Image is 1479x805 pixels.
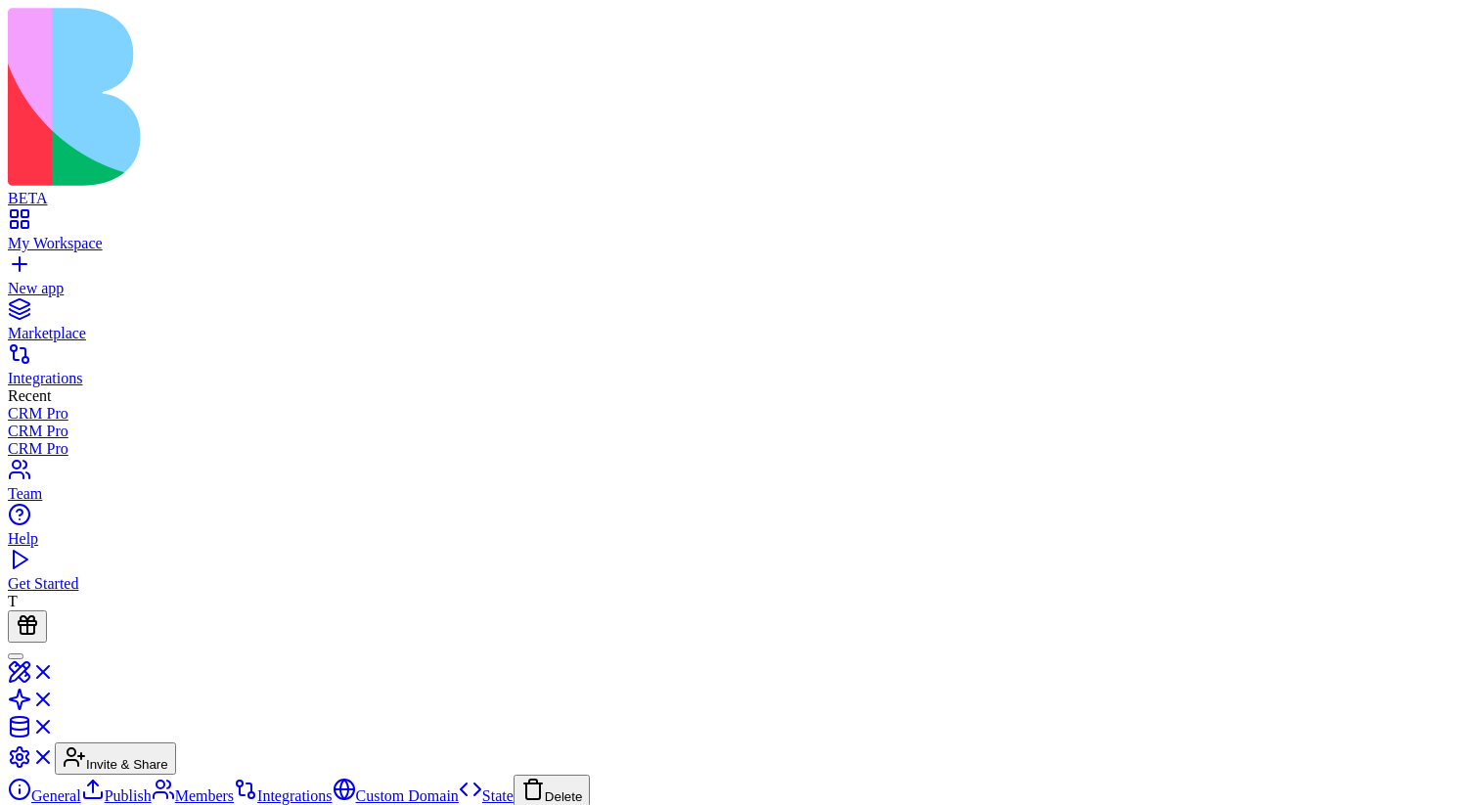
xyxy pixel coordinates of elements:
a: New app [8,262,1471,297]
a: Help [8,513,1471,548]
div: Integrations [8,370,1471,387]
div: New app [8,280,1471,297]
div: Team [8,485,1471,503]
a: CRM Pro [8,423,1471,440]
div: My Workspace [8,235,1471,252]
div: Marketplace [8,325,1471,342]
a: Integrations [8,352,1471,387]
div: Help [8,530,1471,548]
a: Members [152,787,234,804]
a: Team [8,468,1471,503]
div: Get Started [8,575,1471,593]
a: Integrations [234,787,332,804]
a: Get Started [8,558,1471,593]
span: Recent [8,387,51,404]
a: Publish [81,787,152,804]
a: General [8,787,81,804]
a: Marketplace [8,307,1471,342]
img: logo [8,8,794,186]
a: CRM Pro [8,440,1471,458]
a: CRM Pro [8,405,1471,423]
span: T [8,593,18,609]
button: Invite & Share [55,742,176,775]
a: BETA [8,172,1471,207]
a: State [459,787,514,804]
a: My Workspace [8,217,1471,252]
a: Custom Domain [333,787,459,804]
div: BETA [8,190,1471,207]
